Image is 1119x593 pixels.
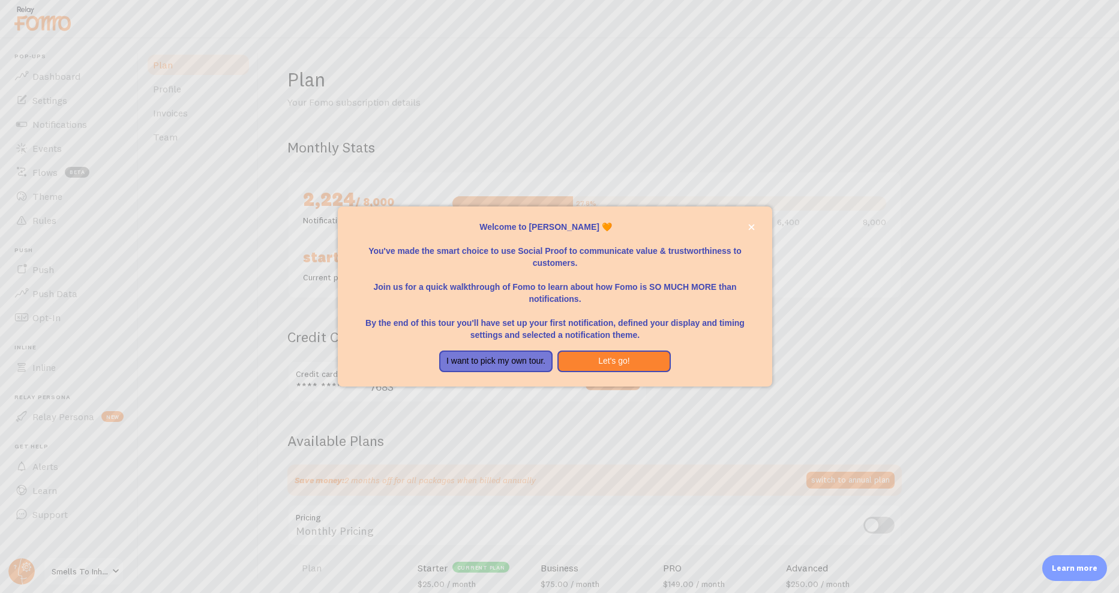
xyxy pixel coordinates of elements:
div: Learn more [1042,555,1107,581]
button: close, [745,221,758,233]
div: Welcome to Fomo, Jihad 🧡You&amp;#39;ve made the smart choice to use Social Proof to communicate v... [338,206,772,387]
p: You've made the smart choice to use Social Proof to communicate value & trustworthiness to custom... [352,233,758,269]
button: Let's go! [557,351,671,372]
p: Welcome to [PERSON_NAME] 🧡 [352,221,758,233]
button: I want to pick my own tour. [439,351,553,372]
p: Join us for a quick walkthrough of Fomo to learn about how Fomo is SO MUCH MORE than notifications. [352,269,758,305]
p: Learn more [1052,562,1097,574]
p: By the end of this tour you'll have set up your first notification, defined your display and timi... [352,305,758,341]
